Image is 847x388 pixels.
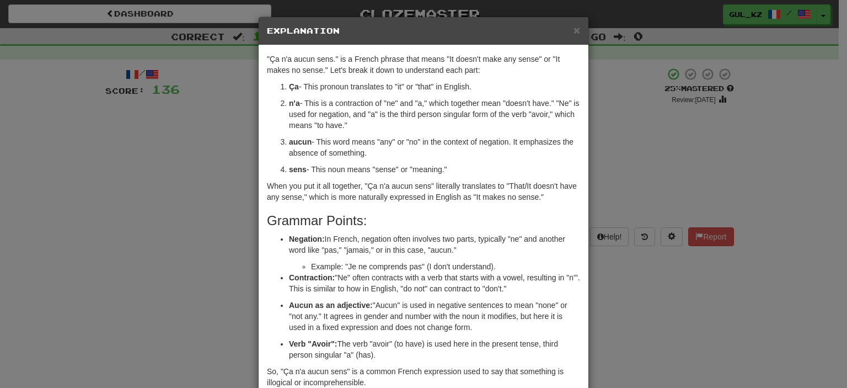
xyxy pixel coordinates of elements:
p: "Aucun" is used in negative sentences to mean "none" or "not any." It agrees in gender and number... [289,300,580,333]
p: When you put it all together, "Ça n'a aucun sens" literally translates to "That/It doesn't have a... [267,180,580,203]
p: "Ça n'a aucun sens." is a French phrase that means "It doesn't make any sense" or "It makes no se... [267,54,580,76]
strong: Negation: [289,235,325,243]
strong: aucun [289,137,312,146]
p: - This noun means "sense" or "meaning." [289,164,580,175]
strong: sens [289,165,307,174]
button: Close [573,24,580,36]
p: "Ne" often contracts with a verb that starts with a vowel, resulting in "n'". This is similar to ... [289,272,580,294]
p: - This pronoun translates to "it" or "that" in English. [289,81,580,92]
strong: Verb "Avoir": [289,339,337,348]
p: - This is a contraction of "ne" and "a," which together mean "doesn't have." "Ne" is used for neg... [289,98,580,131]
strong: Ça [289,82,299,91]
p: So, "Ça n'a aucun sens" is a common French expression used to say that something is illogical or ... [267,366,580,388]
h3: Grammar Points: [267,214,580,228]
p: The verb "avoir" (to have) is used here in the present tense, third person singular "a" (has). [289,338,580,360]
p: - This word means "any" or "no" in the context of negation. It emphasizes the absence of something. [289,136,580,158]
h5: Explanation [267,25,580,36]
span: × [573,24,580,36]
li: Example: "Je ne comprends pas" (I don't understand). [311,261,580,272]
strong: Contraction: [289,273,335,282]
strong: n'a [289,99,300,108]
strong: Aucun as an adjective: [289,301,373,310]
p: In French, negation often involves two parts, typically "ne" and another word like "pas," "jamais... [289,233,580,256]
